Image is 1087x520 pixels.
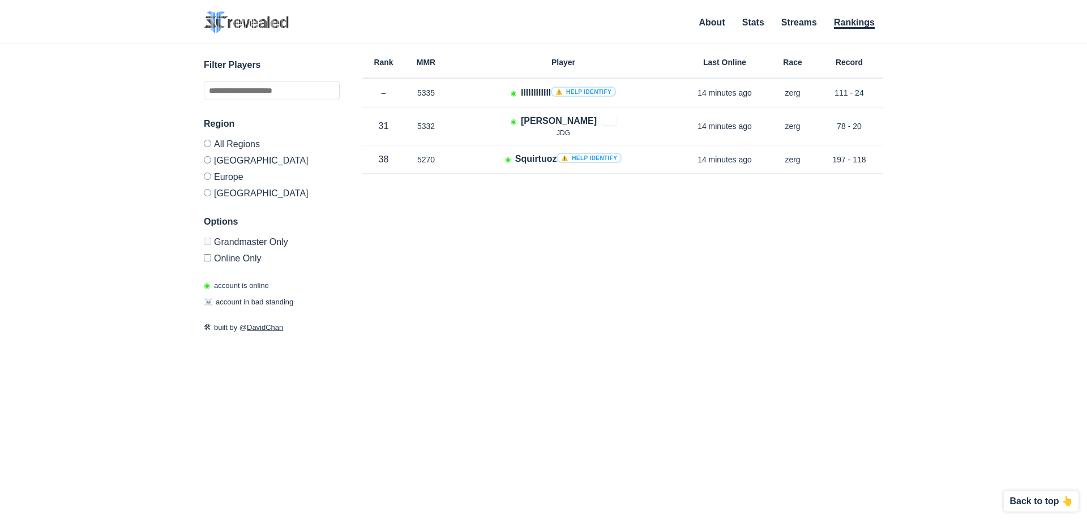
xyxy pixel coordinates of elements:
[505,156,511,164] span: Account is laddering
[405,121,447,132] p: 5332
[742,18,764,27] a: Stats
[699,18,725,27] a: About
[247,323,283,332] a: DavidChan
[511,118,516,126] span: Account is laddering
[204,322,340,333] p: built by @
[204,215,340,229] h3: Options
[405,154,447,165] p: 5270
[521,86,616,99] h4: llllllllllll
[770,58,815,66] h6: Race
[204,140,211,147] input: All Regions
[405,87,447,98] p: 5335
[447,58,679,66] h6: Player
[204,296,293,308] p: account in bad standing
[362,58,405,66] h6: Rank
[815,87,883,98] p: 111 - 24
[834,18,875,29] a: Rankings
[204,238,340,250] label: Only Show accounts currently in Grandmaster
[204,298,213,306] span: ☠️
[679,58,770,66] h6: Last Online
[770,87,815,98] p: zerg
[204,323,211,332] span: 🛠
[362,119,405,132] p: 31
[204,152,340,168] label: [GEOGRAPHIC_DATA]
[557,153,622,163] a: ⚠️ Help identify
[511,89,516,97] span: Account is laddering
[521,114,597,127] h4: [PERSON_NAME]
[679,154,770,165] p: 14 minutes ago
[551,87,616,97] a: ⚠️ Help identify
[815,154,883,165] p: 197 - 118
[204,280,269,291] p: account is online
[204,184,340,198] label: [GEOGRAPHIC_DATA]
[204,250,340,263] label: Only show accounts currently laddering
[204,281,210,290] span: ◉
[204,117,340,131] h3: Region
[204,140,340,152] label: All Regions
[781,18,817,27] a: Streams
[204,58,340,72] h3: Filter Players
[815,121,883,132] p: 78 - 20
[204,11,289,33] img: SC2 Revealed
[515,152,622,165] h4: Squirtuoz
[770,154,815,165] p: zerg
[362,153,405,166] p: 38
[204,168,340,184] label: Europe
[815,58,883,66] h6: Record
[204,173,211,180] input: Europe
[362,87,405,98] p: –
[204,254,211,261] input: Online Only
[557,129,570,137] span: JDG
[204,156,211,164] input: [GEOGRAPHIC_DATA]
[204,189,211,196] input: [GEOGRAPHIC_DATA]
[1009,497,1073,506] p: Back to top 👆
[679,87,770,98] p: 14 minutes ago
[770,121,815,132] p: zerg
[405,58,447,66] h6: MMR
[679,121,770,132] p: 14 minutes ago
[204,238,211,245] input: Grandmaster Only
